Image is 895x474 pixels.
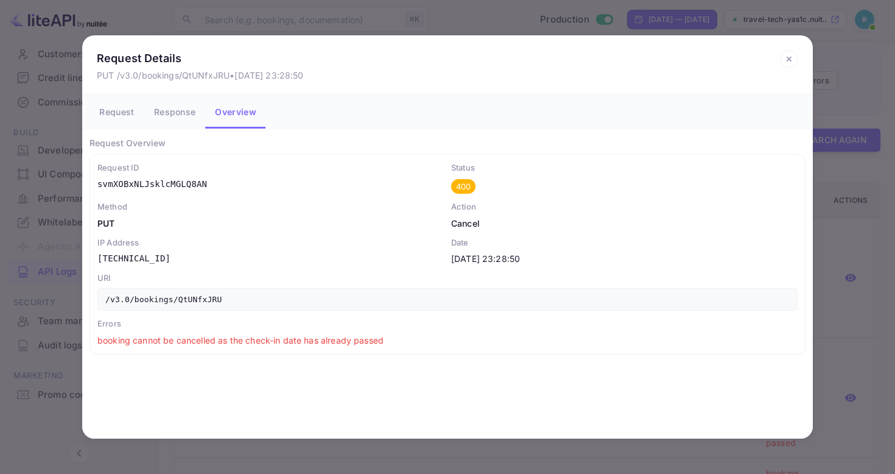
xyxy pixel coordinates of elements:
p: Errors [97,318,798,330]
span: 400 [451,181,476,193]
p: Status [451,162,798,174]
button: Request [89,94,144,129]
p: Method [97,201,444,213]
p: Request Details [97,50,304,66]
p: booking cannot be cancelled as the check-in date has already passed [97,334,798,347]
button: Overview [205,94,265,129]
p: cancel [451,217,798,230]
p: svmXOBxNLJsklcMGLQ8AN [97,178,444,191]
p: [TECHNICAL_ID] [97,252,444,265]
p: Action [451,201,798,213]
p: IP Address [97,237,444,249]
p: [DATE] 23:28:50 [451,252,798,265]
p: Request ID [97,162,444,174]
p: /v3.0/bookings/QtUNfxJRU [97,288,798,311]
p: PUT /v3.0/bookings/QtUNfxJRU • [DATE] 23:28:50 [97,69,304,82]
button: Response [144,94,205,129]
p: URI [97,272,798,285]
p: Date [451,237,798,249]
p: Request Overview [89,136,805,149]
p: PUT [97,217,444,230]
